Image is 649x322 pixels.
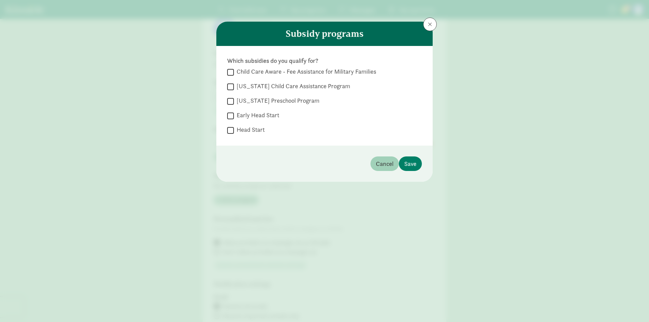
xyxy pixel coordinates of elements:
strong: Which subsidies do you qualify for? [227,57,318,65]
span: Cancel [376,159,393,168]
span: Save [404,159,416,168]
label: Head Start [234,126,265,134]
label: [US_STATE] Preschool Program [234,97,319,105]
button: Cancel [370,156,399,171]
label: [US_STATE] Child Care Assistance Program [234,82,350,90]
label: Child Care Aware - Fee Assistance for Military Families [234,68,376,76]
button: Save [399,156,422,171]
label: Early Head Start [234,111,279,119]
h4: Subsidy programs [286,28,364,39]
